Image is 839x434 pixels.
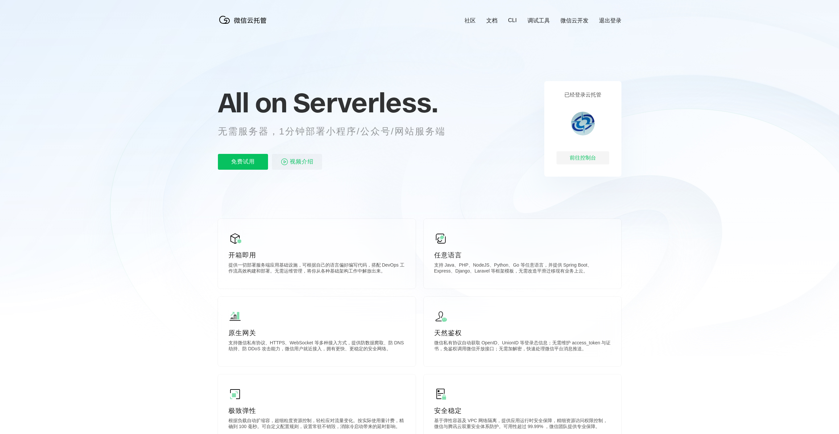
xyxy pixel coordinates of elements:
[434,418,611,431] p: 基于弹性容器及 VPC 网络隔离，提供应用运行时安全保障，精细资源访问权限控制，微信与腾讯云双重安全体系防护。可用性超过 99.99% ，微信团队提供专业保障。
[218,22,271,27] a: 微信云托管
[228,406,405,415] p: 极致弹性
[527,17,550,24] a: 调试工具
[228,418,405,431] p: 根据负载自动扩缩容，超细粒度资源控制，轻松应对流量变化。按实际使用量计费，精确到 100 毫秒。可自定义配置规则，设置常驻不销毁，消除冷启动带来的延时影响。
[486,17,497,24] a: 文档
[560,17,588,24] a: 微信云开发
[218,86,287,119] span: All on
[293,86,438,119] span: Serverless.
[464,17,476,24] a: 社区
[434,340,611,353] p: 微信私有协议自动获取 OpenID、UnionID 等登录态信息；无需维护 access_token 与证书，免鉴权调用微信开放接口；无需加解密，快速处理微信平台消息推送。
[218,125,458,138] p: 无需服务器，1分钟部署小程序/公众号/网站服务端
[556,151,609,164] div: 前往控制台
[434,328,611,337] p: 天然鉴权
[228,340,405,353] p: 支持微信私有协议、HTTPS、WebSocket 等多种接入方式，提供防数据爬取、防 DNS 劫持、防 DDoS 攻击能力，微信用户就近接入，拥有更快、更稳定的安全网络。
[599,17,621,24] a: 退出登录
[564,92,601,99] p: 已经登录云托管
[228,262,405,275] p: 提供一切部署服务端应用基础设施，可根据自己的语言偏好编写代码，搭配 DevOps 工作流高效构建和部署。无需运维管理，将你从各种基础架构工作中解放出来。
[218,154,268,170] p: 免费试用
[228,250,405,260] p: 开箱即用
[218,13,271,26] img: 微信云托管
[434,250,611,260] p: 任意语言
[281,158,288,166] img: video_play.svg
[434,406,611,415] p: 安全稳定
[434,262,611,275] p: 支持 Java、PHP、NodeJS、Python、Go 等任意语言，并提供 Spring Boot、Express、Django、Laravel 等框架模板，无需改造平滑迁移现有业务上云。
[228,328,405,337] p: 原生网关
[290,154,314,170] span: 视频介绍
[508,17,517,24] a: CLI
